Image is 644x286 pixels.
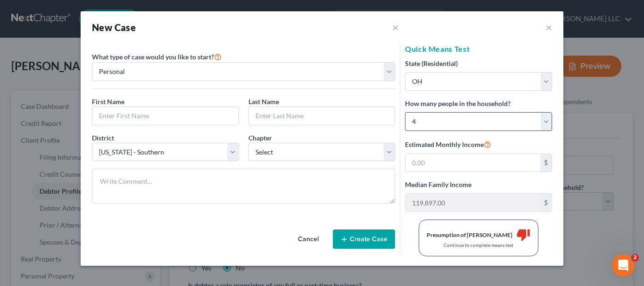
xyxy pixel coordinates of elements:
[288,230,329,249] button: Cancel
[631,254,639,261] span: 2
[92,134,114,142] span: District
[612,254,635,277] iframe: Intercom live chat
[405,194,540,212] input: 0.00
[333,229,395,249] button: Create Case
[405,98,511,108] label: How many people in the household?
[392,21,399,34] button: ×
[540,194,552,212] div: $
[405,154,540,172] input: 0.00
[405,139,491,150] label: Estimated Monthly Income
[92,22,136,33] strong: New Case
[248,98,279,106] span: Last Name
[427,242,530,248] div: Continue to complete means test
[405,43,552,55] h5: Quick Means Test
[405,180,471,189] label: Median Family Income
[540,154,552,172] div: $
[92,51,222,62] label: What type of case would you like to start?
[248,134,272,142] span: Chapter
[92,107,239,125] input: Enter First Name
[545,22,552,33] button: ×
[405,59,458,67] span: State (Residential)
[249,107,395,125] input: Enter Last Name
[92,98,124,106] span: First Name
[516,228,530,242] i: thumb_down
[427,231,512,239] div: Presumption of [PERSON_NAME]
